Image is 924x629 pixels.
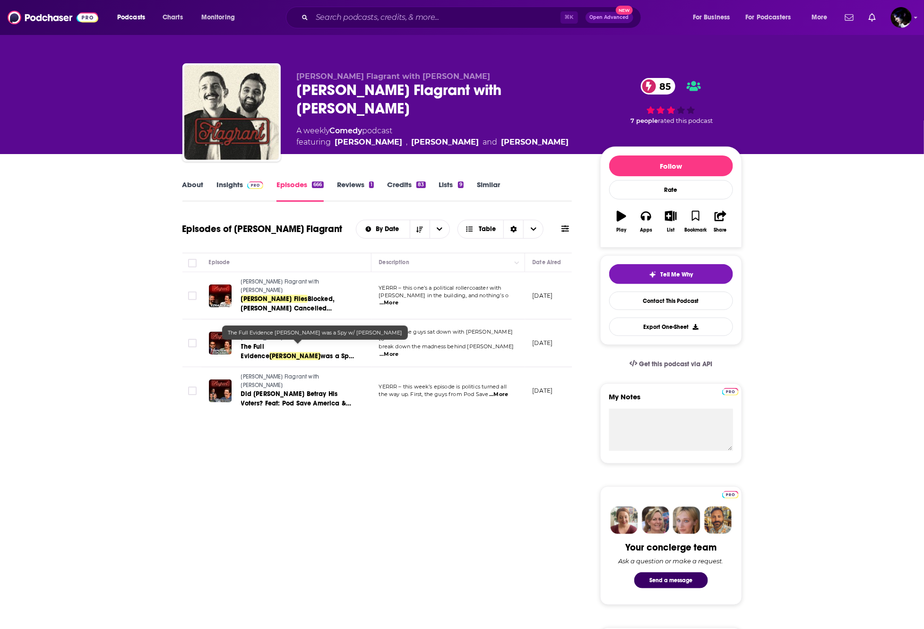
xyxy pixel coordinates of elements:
[458,181,464,188] div: 9
[609,292,733,310] a: Contact This Podcast
[746,11,791,24] span: For Podcasters
[722,491,739,499] img: Podchaser Pro
[241,342,354,361] a: The Full Evidence[PERSON_NAME]was a Spy w/ [PERSON_NAME]
[619,557,724,565] div: Ask a question or make a request.
[117,11,145,24] span: Podcasts
[805,10,839,25] button: open menu
[209,257,230,268] div: Episode
[708,205,733,239] button: Share
[380,351,398,358] span: ...More
[625,542,717,553] div: Your concierge team
[241,295,308,303] span: [PERSON_NAME] Files
[891,7,912,28] span: Logged in as zreese
[590,15,629,20] span: Open Advanced
[533,292,553,300] p: [DATE]
[416,181,425,188] div: 83
[312,181,323,188] div: 666
[297,72,491,81] span: [PERSON_NAME] Flagrant with [PERSON_NAME]
[406,137,408,148] span: ,
[658,117,713,124] span: rated this podcast
[276,180,323,202] a: Episodes666
[380,299,398,307] span: ...More
[693,11,730,24] span: For Business
[439,180,464,202] a: Lists9
[430,220,449,238] button: open menu
[483,137,498,148] span: and
[241,389,354,408] a: Did [PERSON_NAME] Betray His Voters? Feat: Pod Save America & [PERSON_NAME]
[722,490,739,499] a: Pro website
[458,220,544,239] button: Choose View
[477,180,500,202] a: Similar
[616,227,626,233] div: Play
[195,10,247,25] button: open menu
[356,220,450,239] h2: Choose List sort
[865,9,880,26] a: Show notifications dropdown
[586,12,633,23] button: Open AdvancedNew
[379,292,509,299] span: [PERSON_NAME] in the building, and nothing’s o
[704,507,732,534] img: Jon Profile
[673,507,700,534] img: Jules Profile
[356,226,410,233] button: open menu
[650,78,676,95] span: 85
[156,10,189,25] a: Charts
[379,343,514,350] span: break down the madness behind [PERSON_NAME]
[609,180,733,199] div: Rate
[297,137,569,148] span: featuring
[609,155,733,176] button: Follow
[379,257,409,268] div: Description
[714,227,727,233] div: Share
[642,507,669,534] img: Barbara Profile
[740,10,805,25] button: open menu
[616,6,633,15] span: New
[686,10,742,25] button: open menu
[641,78,676,95] a: 85
[611,507,638,534] img: Sydney Profile
[163,11,183,24] span: Charts
[228,329,402,336] span: The Full Evidence [PERSON_NAME] was a Spy w/ [PERSON_NAME]
[479,226,496,233] span: Table
[533,339,553,347] p: [DATE]
[379,391,489,397] span: the way up. First, the guys from Pod Save
[609,392,733,409] label: My Notes
[639,360,712,368] span: Get this podcast via API
[241,373,354,389] a: [PERSON_NAME] Flagrant with [PERSON_NAME]
[182,223,343,235] h1: Episodes of [PERSON_NAME] Flagrant
[609,264,733,284] button: tell me why sparkleTell Me Why
[8,9,98,26] img: Podchaser - Follow, Share and Rate Podcasts
[722,387,739,396] a: Pro website
[188,339,197,347] span: Toggle select row
[184,65,279,160] img: Andrew Schulz's Flagrant with Akaash Singh
[111,10,157,25] button: open menu
[634,572,708,588] button: Send a message
[640,227,652,233] div: Apps
[376,226,402,233] span: By Date
[201,11,235,24] span: Monitoring
[683,205,708,239] button: Bookmark
[369,181,374,188] div: 1
[501,137,569,148] a: Kazeem Famuyide
[247,181,264,189] img: Podchaser Pro
[217,180,264,202] a: InsightsPodchaser Pro
[561,11,578,24] span: ⌘ K
[379,284,501,291] span: YERRR – this one’s a political rollercoaster with
[609,318,733,336] button: Export One-Sheet
[241,278,320,293] span: [PERSON_NAME] Flagrant with [PERSON_NAME]
[667,227,675,233] div: List
[241,343,269,360] span: The Full Evidence
[387,180,425,202] a: Credits83
[630,117,658,124] span: 7 people
[312,10,561,25] input: Search podcasts, credits, & more...
[634,205,658,239] button: Apps
[660,271,693,278] span: Tell Me Why
[241,294,354,313] a: [PERSON_NAME] FilesBlocked, [PERSON_NAME] Cancelled [PERSON_NAME]? & [PERSON_NAME]'s Chances in [...
[622,353,720,376] a: Get this podcast via API
[533,387,553,395] p: [DATE]
[295,7,650,28] div: Search podcasts, credits, & more...
[511,257,523,268] button: Column Actions
[188,387,197,395] span: Toggle select row
[722,388,739,396] img: Podchaser Pro
[330,126,363,135] a: Comedy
